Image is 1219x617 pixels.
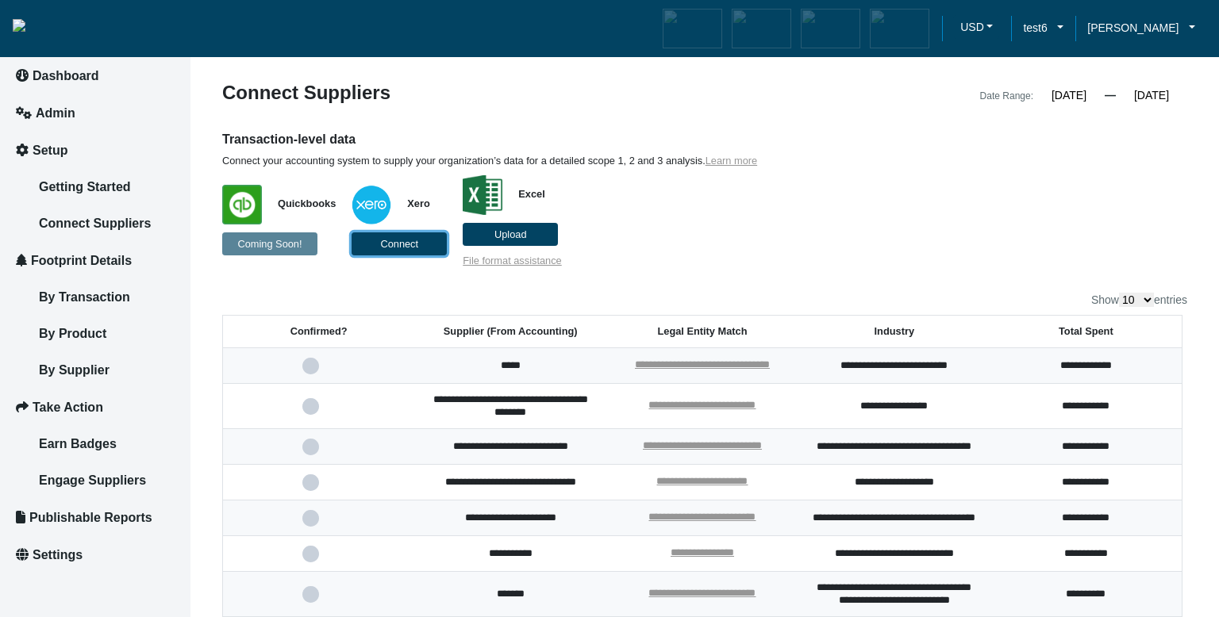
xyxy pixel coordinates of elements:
h6: Transaction-level data [222,131,940,148]
div: Chat with us now [106,89,290,109]
img: insight-logo-2.png [13,19,25,32]
span: Excel [502,188,544,200]
span: Take Action [33,400,103,414]
span: — [1105,89,1116,102]
span: Settings [33,548,83,561]
div: Carbon Aware [659,6,725,52]
img: w+ypx6NYbfBygAAAABJRU5ErkJggg== [352,185,391,224]
img: carbon-efficient-enabled.png [732,9,791,48]
button: Connect [352,232,447,255]
div: Carbon Advocate [867,6,933,52]
em: Start Chat [216,489,288,510]
button: Coming Soon! [222,232,317,255]
span: [PERSON_NAME] [1087,19,1179,36]
img: 9mSQ+YDTTxMAAAAJXRFWHRkYXRlOmNyZWF0ZQAyMDE3LTA4LTEwVDA1OjA3OjUzKzAwOjAwF1wL2gAAACV0RVh0ZGF0ZTptb2... [463,175,502,215]
div: Navigation go back [17,87,41,111]
span: By Supplier [39,363,110,377]
div: Minimize live chat window [260,8,298,46]
span: Footprint Details [31,254,132,267]
img: WZJNYSWUN5fh9hL01R0Rp8YZzPYKS0leX8T4ABAHXgMHCTL9OxAAAAAElFTkSuQmCC [222,185,262,224]
input: Enter your last name [21,147,290,182]
img: carbon-offsetter-enabled.png [801,9,860,48]
span: Connect [380,238,418,250]
span: Xero [391,197,429,209]
div: Date Range: [980,86,1033,105]
a: File format assistance [463,255,561,266]
div: Carbon Offsetter [798,6,863,52]
a: Learn more [706,155,757,167]
span: Earn Badges [39,437,117,450]
span: Dashboard [33,69,99,82]
span: Connect Suppliers [39,217,151,230]
a: USDUSD [942,15,1011,43]
th: Legal Entity Match: activate to sort column ascending [606,316,798,348]
img: carbon-aware-enabled.png [663,9,722,48]
th: Supplier (From Accounting): activate to sort column ascending [414,316,606,348]
span: Getting Started [39,180,131,194]
input: Enter your email address [21,194,290,228]
img: carbon-advocate-enabled.png [870,9,929,48]
span: Admin [36,106,75,120]
button: USD [954,15,999,39]
span: Publishable Reports [29,511,152,524]
div: Connect Suppliers [210,83,705,105]
a: [PERSON_NAME] [1075,19,1207,36]
p: Connect your accounting system to supply your organization’s data for a detailed scope 1, 2 and 3... [222,155,940,167]
textarea: Type your message and hit 'Enter' [21,240,290,475]
span: Upload [494,228,527,240]
th: Confirmed?: activate to sort column ascending [223,316,415,348]
span: Coming Soon! [237,238,302,250]
span: By Transaction [39,290,130,304]
div: Carbon Efficient [729,6,794,52]
th: Industry: activate to sort column ascending [798,316,990,348]
th: Total Spent: activate to sort column ascending [990,316,1182,348]
span: Quickbooks [262,197,336,209]
span: test6 [1023,19,1047,36]
span: Engage Suppliers [39,473,146,487]
label: Show entries [1091,293,1187,307]
select: Showentries [1119,293,1154,307]
span: Setup [33,144,67,157]
span: By Product [39,327,106,340]
a: test6 [1011,19,1075,36]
